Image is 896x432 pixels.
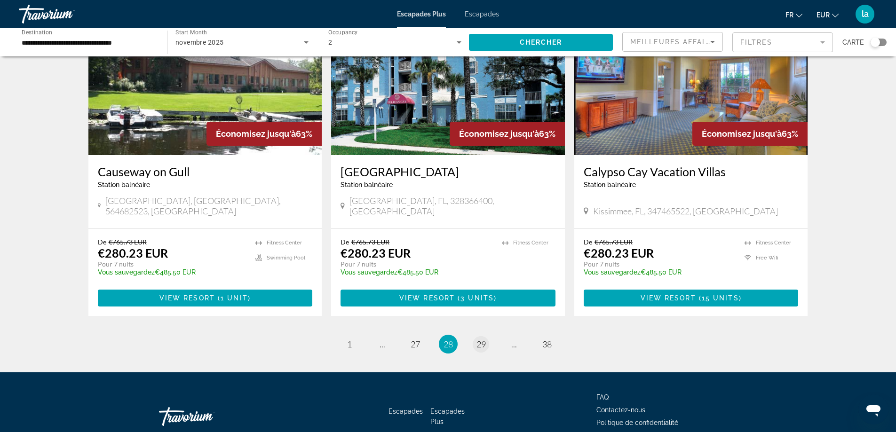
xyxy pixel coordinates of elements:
button: Changer de langue [785,8,802,22]
font: fr [785,11,793,19]
p: €485.50 EUR [584,268,736,276]
span: Occupancy [328,29,358,36]
span: ( ) [455,294,497,302]
span: ( ) [696,294,742,302]
span: De [98,238,106,246]
a: Escapades Plus [397,10,446,18]
button: Changer de devise [817,8,839,22]
span: novembre 2025 [175,39,224,46]
font: EUR [817,11,830,19]
a: Causeway on Gull [98,165,313,179]
img: ii_cgu1.jpg [88,5,322,155]
span: Vous sauvegardez [584,268,641,276]
button: Chercher [469,34,613,51]
p: €280.23 EUR [98,246,168,260]
button: View Resort(1 unit) [98,290,313,306]
p: €280.23 EUR [341,246,411,260]
button: View Resort(3 units) [341,290,555,306]
p: €485.50 EUR [341,268,492,276]
span: Kissimmee, FL, 347465522, [GEOGRAPHIC_DATA] [593,206,778,216]
span: [GEOGRAPHIC_DATA], [GEOGRAPHIC_DATA], 564682523, [GEOGRAPHIC_DATA] [105,196,312,216]
button: Filter [732,32,833,53]
span: 15 units [702,294,739,302]
span: 3 units [460,294,494,302]
a: Travorium [159,402,253,431]
span: Swimming Pool [267,255,305,261]
nav: Pagination [88,335,808,353]
p: €485.50 EUR [98,268,246,276]
span: €765.73 EUR [595,238,633,246]
p: Pour 7 nuits [341,260,492,268]
span: Station balnéaire [341,181,393,189]
p: Pour 7 nuits [584,260,736,268]
span: 29 [476,339,486,349]
span: 2 [328,39,332,46]
span: Carte [842,36,864,49]
a: Politique de confidentialité [596,419,678,426]
span: 38 [542,339,552,349]
div: 63% [692,122,808,146]
a: Contactez-nous [596,406,645,414]
span: €765.73 EUR [109,238,147,246]
a: Escapades [389,408,423,415]
span: Vous sauvegardez [341,268,397,276]
button: View Resort(15 units) [584,290,799,306]
span: View Resort [399,294,455,302]
span: Économisez jusqu'à [702,129,782,139]
span: Chercher [520,39,563,46]
p: Pour 7 nuits [98,260,246,268]
img: ii_cyi1.jpg [331,5,565,155]
p: €280.23 EUR [584,246,654,260]
div: 63% [206,122,322,146]
span: ... [380,339,385,349]
span: De [341,238,349,246]
mat-select: Sort by [630,36,715,47]
span: Start Month [175,29,207,36]
a: Calypso Cay Vacation Villas [584,165,799,179]
span: Fitness Center [267,240,302,246]
span: Vous sauvegardez [98,268,155,276]
span: 28 [444,339,453,349]
a: [GEOGRAPHIC_DATA] [341,165,555,179]
span: Free Wifi [756,255,778,261]
img: ii_cyy1.jpg [574,5,808,155]
iframe: Bouton de lancement de la fenêtre de messagerie [858,394,888,424]
span: Station balnéaire [584,181,636,189]
span: View Resort [641,294,696,302]
span: ( ) [215,294,251,302]
a: Escapades Plus [430,408,465,425]
div: 63% [450,122,565,146]
span: Fitness Center [756,240,791,246]
span: [GEOGRAPHIC_DATA], FL, 328366400, [GEOGRAPHIC_DATA] [349,196,555,216]
span: 1 unit [221,294,248,302]
span: Station balnéaire [98,181,150,189]
span: €765.73 EUR [351,238,389,246]
span: Destination [22,29,52,35]
button: Menu utilisateur [853,4,877,24]
span: 1 [347,339,352,349]
span: 27 [411,339,420,349]
span: Fitness Center [513,240,548,246]
span: Économisez jusqu'à [459,129,539,139]
span: Meilleures affaires [630,38,721,46]
a: Travorium [19,2,113,26]
font: la [862,9,869,19]
a: FAQ [596,393,609,401]
a: Escapades [465,10,499,18]
span: ... [511,339,517,349]
span: Économisez jusqu'à [216,129,296,139]
span: View Resort [159,294,215,302]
